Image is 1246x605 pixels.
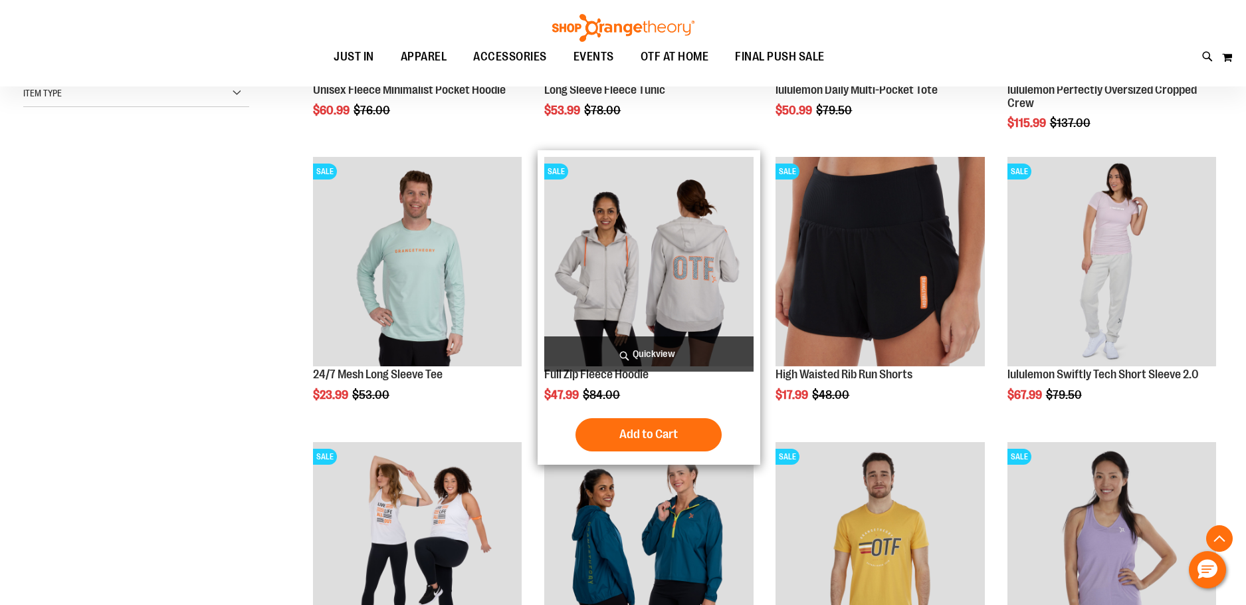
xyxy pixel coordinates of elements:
[1007,388,1044,402] span: $67.99
[627,42,722,72] a: OTF AT HOME
[473,42,547,72] span: ACCESSORIES
[776,157,984,368] a: High Waisted Rib Run ShortsSALE
[1007,164,1031,180] span: SALE
[352,388,391,402] span: $53.00
[1007,83,1197,110] a: lululemon Perfectly Oversized Cropped Crew
[560,42,627,72] a: EVENTS
[583,388,622,402] span: $84.00
[1046,388,1084,402] span: $79.50
[776,368,912,381] a: High Waisted Rib Run Shorts
[735,42,825,72] span: FINAL PUSH SALE
[1007,449,1031,465] span: SALE
[1206,525,1233,552] button: Back To Top
[776,388,810,402] span: $17.99
[1001,150,1223,435] div: product
[23,88,62,98] span: Item Type
[354,104,392,117] span: $76.00
[544,388,581,402] span: $47.99
[1007,157,1216,366] img: lululemon Swiftly Tech Short Sleeve 2.0
[769,150,991,435] div: product
[313,157,522,366] img: Main Image of 1457095
[544,83,665,96] a: Long Sleeve Fleece Tunic
[722,42,838,72] a: FINAL PUSH SALE
[313,104,352,117] span: $60.99
[619,427,678,441] span: Add to Cart
[544,157,753,366] img: Main Image of 1457091
[544,157,753,368] a: Main Image of 1457091SALE
[812,388,851,402] span: $48.00
[1007,157,1216,368] a: lululemon Swiftly Tech Short Sleeve 2.0SALE
[313,449,337,465] span: SALE
[313,388,350,402] span: $23.99
[313,157,522,368] a: Main Image of 1457095SALE
[1007,368,1199,381] a: lululemon Swiftly Tech Short Sleeve 2.0
[1007,116,1048,130] span: $115.99
[776,449,799,465] span: SALE
[313,368,443,381] a: 24/7 Mesh Long Sleeve Tee
[641,42,709,72] span: OTF AT HOME
[544,104,582,117] span: $53.99
[313,164,337,180] span: SALE
[387,42,461,72] a: APPAREL
[573,42,614,72] span: EVENTS
[776,104,814,117] span: $50.99
[306,150,528,435] div: product
[584,104,623,117] span: $78.00
[1050,116,1092,130] span: $137.00
[544,164,568,180] span: SALE
[575,418,722,451] button: Add to Cart
[313,83,506,96] a: Unisex Fleece Minimalist Pocket Hoodie
[320,42,387,72] a: JUST IN
[401,42,447,72] span: APPAREL
[776,157,984,366] img: High Waisted Rib Run Shorts
[460,42,560,72] a: ACCESSORIES
[776,83,938,96] a: lululemon Daily Multi-Pocket Tote
[544,368,649,381] a: Full Zip Fleece Hoodie
[550,14,696,42] img: Shop Orangetheory
[334,42,374,72] span: JUST IN
[538,150,760,464] div: product
[816,104,854,117] span: $79.50
[776,164,799,180] span: SALE
[1189,551,1226,588] button: Hello, have a question? Let’s chat.
[544,336,753,372] a: Quickview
